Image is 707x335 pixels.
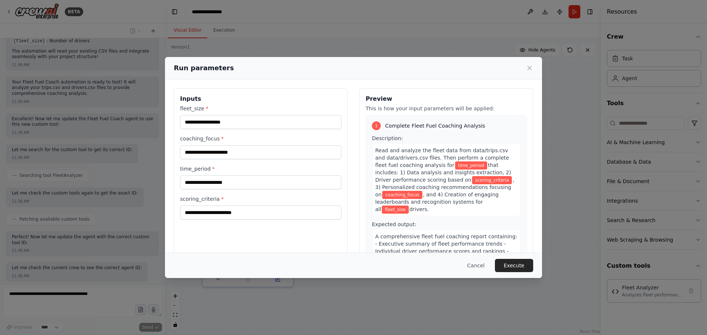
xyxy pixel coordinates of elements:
[180,95,341,103] h3: Inputs
[375,177,514,197] span: , 3) Personalized coaching recommendations focusing on
[174,63,234,73] h2: Run parameters
[372,135,403,141] span: Description:
[180,135,341,142] label: coaching_focus
[372,121,381,130] div: 1
[375,234,517,320] span: A comprehensive fleet fuel coaching report containing: - Executive summary of fleet performance t...
[180,165,341,172] label: time_period
[180,105,341,112] label: fleet_size
[382,206,408,214] span: Variable: fleet_size
[455,161,487,170] span: Variable: time_period
[472,176,512,184] span: Variable: scoring_criteria
[375,162,511,183] span: that includes: 1) Data analysis and insights extraction, 2) Driver performance scoring based on
[409,206,429,212] span: drivers.
[180,195,341,203] label: scoring_criteria
[495,259,533,272] button: Execute
[372,221,416,227] span: Expected output:
[382,191,422,199] span: Variable: coaching_focus
[375,192,499,212] span: , and 4) Creation of engaging leaderboards and recognition systems for all
[366,95,527,103] h3: Preview
[385,122,485,129] span: Complete Fleet Fuel Coaching Analysis
[375,147,509,168] span: Read and analyze the fleet data from data/trips.csv and data/drivers.csv files. Then perform a co...
[461,259,490,272] button: Cancel
[366,105,527,112] p: This is how your input parameters will be applied:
